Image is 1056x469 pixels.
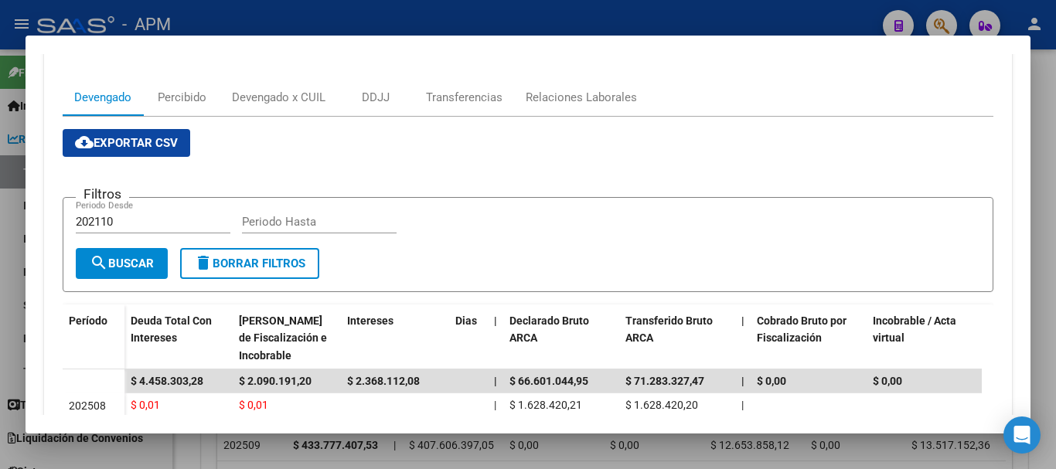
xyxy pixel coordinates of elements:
[131,314,212,345] span: Deuda Total Con Intereses
[239,375,312,387] span: $ 2.090.191,20
[526,89,637,106] div: Relaciones Laborales
[74,89,131,106] div: Devengado
[757,314,847,345] span: Cobrado Bruto por Fiscalización
[735,304,751,372] datatable-header-cell: |
[131,375,203,387] span: $ 4.458.303,28
[63,129,190,157] button: Exportar CSV
[449,304,488,372] datatable-header-cell: Dias
[625,375,704,387] span: $ 71.283.327,47
[239,314,327,362] span: [PERSON_NAME] de Fiscalización e Incobrable
[90,253,108,272] mat-icon: search
[426,89,502,106] div: Transferencias
[341,304,449,372] datatable-header-cell: Intereses
[503,304,619,372] datatable-header-cell: Declarado Bruto ARCA
[90,257,154,270] span: Buscar
[232,89,325,106] div: Devengado x CUIL
[76,248,168,279] button: Buscar
[131,399,160,411] span: $ 0,01
[757,375,786,387] span: $ 0,00
[158,89,206,106] div: Percibido
[494,399,496,411] span: |
[347,375,420,387] span: $ 2.368.112,08
[741,314,744,327] span: |
[362,89,390,106] div: DDJJ
[75,133,94,151] mat-icon: cloud_download
[494,375,497,387] span: |
[1003,416,1041,454] div: Open Intercom Messenger
[75,136,178,150] span: Exportar CSV
[347,314,393,327] span: Intereses
[873,314,956,345] span: Incobrable / Acta virtual
[509,314,589,345] span: Declarado Bruto ARCA
[76,185,129,202] h3: Filtros
[180,248,319,279] button: Borrar Filtros
[233,304,341,372] datatable-header-cell: Deuda Bruta Neto de Fiscalización e Incobrable
[619,304,735,372] datatable-header-cell: Transferido Bruto ARCA
[625,399,698,411] span: $ 1.628.420,20
[509,399,582,411] span: $ 1.628.420,21
[741,399,744,411] span: |
[455,314,477,327] span: Dias
[194,253,213,272] mat-icon: delete
[494,314,497,327] span: |
[239,399,268,411] span: $ 0,01
[867,304,983,372] datatable-header-cell: Incobrable / Acta virtual
[741,375,744,387] span: |
[751,304,867,372] datatable-header-cell: Cobrado Bruto por Fiscalización
[69,314,107,327] span: Período
[194,257,305,270] span: Borrar Filtros
[124,304,233,372] datatable-header-cell: Deuda Total Con Intereses
[488,304,503,372] datatable-header-cell: |
[69,399,106,412] span: 202508
[873,375,902,387] span: $ 0,00
[625,314,713,345] span: Transferido Bruto ARCA
[63,304,124,369] datatable-header-cell: Período
[509,375,588,387] span: $ 66.601.044,95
